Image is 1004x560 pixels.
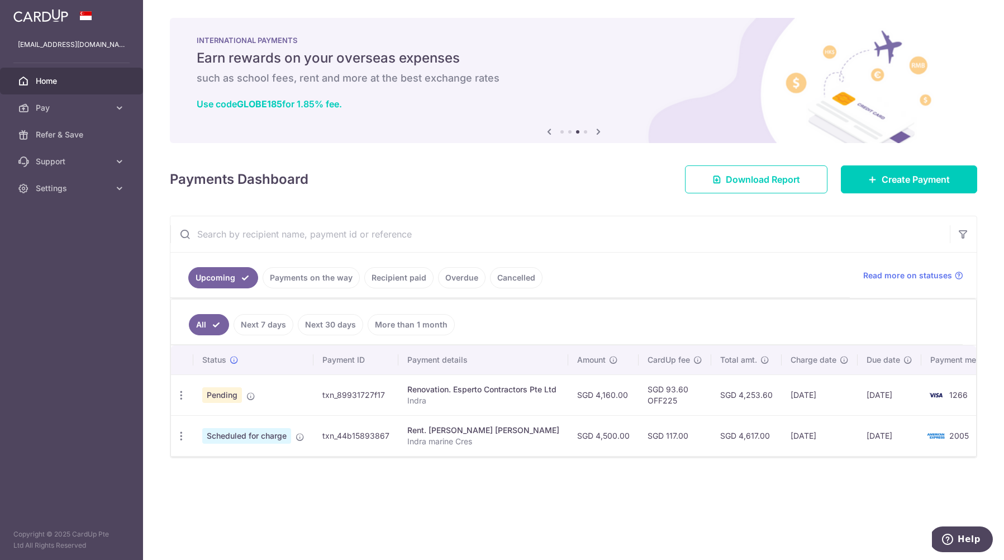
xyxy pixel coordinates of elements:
input: Search by recipient name, payment id or reference [170,216,950,252]
span: Support [36,156,110,167]
th: Payment details [398,345,568,374]
td: [DATE] [858,415,921,456]
span: Pay [36,102,110,113]
td: SGD 4,617.00 [711,415,782,456]
p: [EMAIL_ADDRESS][DOMAIN_NAME] [18,39,125,50]
div: Rent. [PERSON_NAME] [PERSON_NAME] [407,425,559,436]
a: Read more on statuses [863,270,963,281]
td: txn_89931727f17 [313,374,398,415]
h5: Earn rewards on your overseas expenses [197,49,950,67]
a: Create Payment [841,165,977,193]
span: Amount [577,354,606,366]
a: Next 30 days [298,314,363,335]
td: txn_44b15893867 [313,415,398,456]
span: Refer & Save [36,129,110,140]
a: Recipient paid [364,267,434,288]
iframe: Opens a widget where you can find more information [932,526,993,554]
span: 1266 [949,390,968,400]
span: Home [36,75,110,87]
img: Bank Card [925,429,947,443]
img: International Payment Banner [170,18,977,143]
span: Settings [36,183,110,194]
a: Overdue [438,267,486,288]
th: Payment ID [313,345,398,374]
b: GLOBE185 [237,98,282,110]
span: Create Payment [882,173,950,186]
td: SGD 117.00 [639,415,711,456]
td: [DATE] [782,374,858,415]
span: Scheduled for charge [202,428,291,444]
img: CardUp [13,9,68,22]
span: Pending [202,387,242,403]
span: Total amt. [720,354,757,366]
td: SGD 4,253.60 [711,374,782,415]
p: Indra marine Cres [407,436,559,447]
p: INTERNATIONAL PAYMENTS [197,36,950,45]
span: Due date [867,354,900,366]
span: Download Report [726,173,800,186]
td: SGD 4,500.00 [568,415,639,456]
a: Next 7 days [234,314,293,335]
span: Charge date [791,354,836,366]
span: 2005 [949,431,969,440]
a: All [189,314,229,335]
a: Upcoming [188,267,258,288]
a: Cancelled [490,267,543,288]
div: Renovation. Esperto Contractors Pte Ltd [407,384,559,395]
td: [DATE] [782,415,858,456]
td: SGD 93.60 OFF225 [639,374,711,415]
span: Status [202,354,226,366]
a: Payments on the way [263,267,360,288]
span: Read more on statuses [863,270,952,281]
td: SGD 4,160.00 [568,374,639,415]
td: [DATE] [858,374,921,415]
h4: Payments Dashboard [170,169,308,189]
img: Bank Card [925,388,947,402]
a: Download Report [685,165,827,193]
a: More than 1 month [368,314,455,335]
span: CardUp fee [648,354,690,366]
h6: such as school fees, rent and more at the best exchange rates [197,72,950,85]
p: Indra [407,395,559,406]
a: Use codeGLOBE185for 1.85% fee. [197,98,342,110]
